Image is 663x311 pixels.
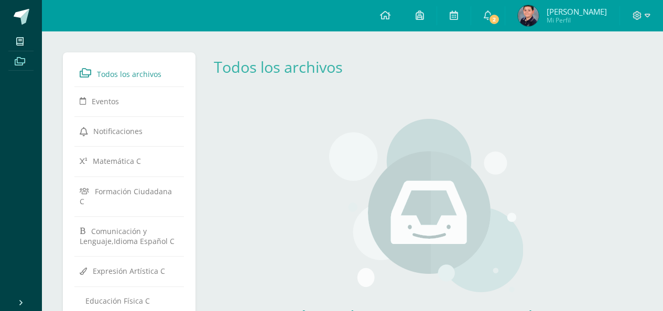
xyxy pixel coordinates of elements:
a: Comunicación y Lenguaje,Idioma Español C [80,221,179,250]
a: Formación Ciudadana C [80,182,179,210]
span: Comunicación y Lenguaje,Idioma Español C [80,226,175,246]
span: Notificaciones [93,126,143,136]
a: Eventos [80,92,179,110]
span: Eventos [92,96,119,106]
span: Expresión Artística C [93,266,165,276]
span: 2 [488,14,499,25]
a: Expresión Artística C [80,261,179,280]
a: Matemática C [80,151,179,170]
span: Todos los archivos [97,69,161,79]
a: Todos los archivos [214,57,343,77]
img: stages.png [329,119,523,297]
span: Educación Física C [85,296,150,306]
span: Matemática C [93,156,141,166]
span: Mi Perfil [547,16,607,25]
a: Educación Física C [80,292,179,310]
span: Formación Ciudadana C [80,186,172,206]
a: Notificaciones [80,121,179,140]
span: [PERSON_NAME] [547,6,607,17]
a: Todos los archivos [80,63,179,82]
div: Todos los archivos [214,57,358,77]
img: a2412bf76b1055ed2ca12dd74e191724.png [518,5,539,26]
